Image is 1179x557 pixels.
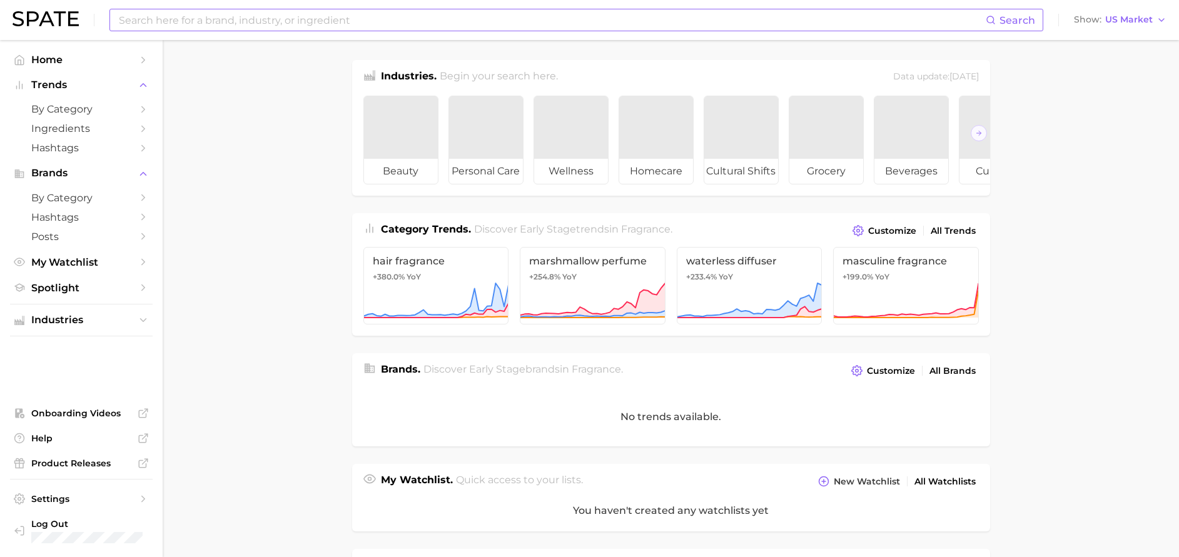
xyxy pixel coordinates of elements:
span: Customize [868,226,916,236]
span: fragrance [621,223,670,235]
h2: Begin your search here. [440,69,558,86]
span: Spotlight [31,282,131,294]
span: by Category [31,192,131,204]
a: Home [10,50,153,69]
span: Show [1074,16,1101,23]
span: My Watchlist [31,256,131,268]
span: fragrance [572,363,621,375]
a: Hashtags [10,208,153,227]
span: +254.8% [529,272,560,281]
a: beauty [363,96,438,184]
a: cultural shifts [704,96,779,184]
a: My Watchlist [10,253,153,272]
a: Spotlight [10,278,153,298]
span: +233.4% [686,272,717,281]
a: by Category [10,188,153,208]
span: New Watchlist [834,476,900,487]
button: Industries [10,311,153,329]
span: All Brands [929,366,976,376]
span: Discover Early Stage trends in . [474,223,672,235]
span: YoY [875,272,889,282]
img: SPATE [13,11,79,26]
button: Customize [849,222,919,239]
button: Trends [10,76,153,94]
div: No trends available. [352,387,990,446]
span: culinary [959,159,1033,184]
span: Brands [31,168,131,179]
span: YoY [407,272,421,282]
span: Customize [867,366,915,376]
a: All Trends [928,223,979,239]
button: Scroll Right [971,125,987,141]
span: Brands . [381,363,420,375]
h2: Quick access to your lists. [456,473,583,490]
h1: My Watchlist. [381,473,453,490]
div: Data update: [DATE] [893,69,979,86]
span: Category Trends . [381,223,471,235]
a: hair fragrance+380.0% YoY [363,247,509,324]
span: Home [31,54,131,66]
span: hair fragrance [373,255,500,267]
a: homecare [619,96,694,184]
button: ShowUS Market [1071,12,1170,28]
span: Discover Early Stage brands in . [423,363,623,375]
span: Log Out [31,518,193,529]
a: wellness [534,96,609,184]
div: You haven't created any watchlists yet [352,490,990,531]
span: Onboarding Videos [31,408,131,419]
a: Help [10,429,153,448]
span: All Trends [931,226,976,236]
button: New Watchlist [815,473,903,490]
span: YoY [719,272,733,282]
span: waterless diffuser [686,255,813,267]
a: waterless diffuser+233.4% YoY [677,247,822,324]
span: masculine fragrance [843,255,969,267]
a: by Category [10,99,153,119]
span: All Watchlists [914,476,976,487]
a: Settings [10,489,153,508]
span: wellness [534,159,608,184]
input: Search here for a brand, industry, or ingredient [118,9,986,31]
button: Brands [10,164,153,183]
span: personal care [449,159,523,184]
a: Log out. Currently logged in with e-mail julia.buonanno@dsm-firmenich.com. [10,514,153,547]
span: beauty [364,159,438,184]
a: Ingredients [10,119,153,138]
span: Hashtags [31,142,131,154]
span: Posts [31,231,131,243]
span: Search [999,14,1035,26]
span: Trends [31,79,131,91]
h1: Industries. [381,69,437,86]
span: YoY [562,272,577,282]
a: All Watchlists [911,473,979,490]
span: beverages [874,159,948,184]
span: +380.0% [373,272,405,281]
a: Onboarding Videos [10,404,153,423]
span: grocery [789,159,863,184]
a: grocery [789,96,864,184]
a: personal care [448,96,524,184]
span: Industries [31,314,131,326]
a: Posts [10,227,153,246]
span: cultural shifts [704,159,778,184]
a: beverages [874,96,949,184]
span: Settings [31,493,131,504]
span: Help [31,433,131,444]
span: Ingredients [31,123,131,134]
a: All Brands [926,363,979,379]
span: Hashtags [31,211,131,223]
span: Product Releases [31,458,131,469]
span: US Market [1105,16,1153,23]
span: homecare [619,159,693,184]
a: marshmallow perfume+254.8% YoY [520,247,665,324]
button: Customize [848,362,918,379]
a: masculine fragrance+199.0% YoY [833,247,979,324]
span: +199.0% [843,272,873,281]
a: Product Releases [10,454,153,473]
a: culinary [959,96,1034,184]
a: Hashtags [10,138,153,158]
span: marshmallow perfume [529,255,656,267]
span: by Category [31,103,131,115]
